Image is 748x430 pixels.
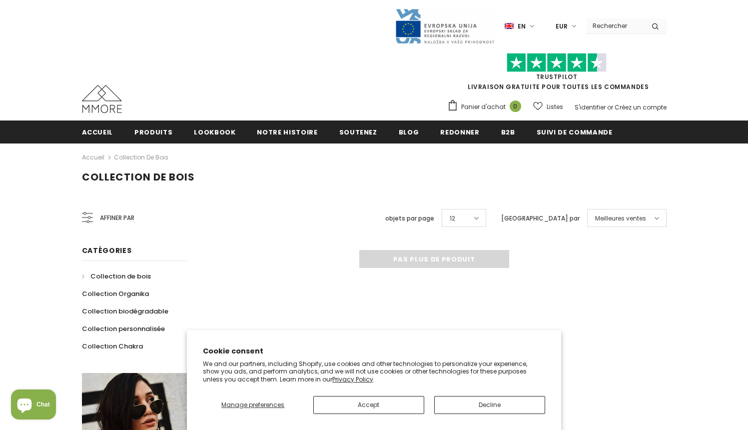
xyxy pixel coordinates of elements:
span: or [607,103,613,111]
label: [GEOGRAPHIC_DATA] par [501,213,580,223]
a: Collection biodégradable [82,302,168,320]
p: We and our partners, including Shopify, use cookies and other technologies to personalize your ex... [203,360,545,383]
a: Notre histoire [257,120,317,143]
label: objets par page [385,213,434,223]
span: Accueil [82,127,113,137]
span: Notre histoire [257,127,317,137]
a: Lookbook [194,120,235,143]
span: Meilleures ventes [595,213,646,223]
span: Affiner par [100,212,134,223]
span: LIVRAISON GRATUITE POUR TOUTES LES COMMANDES [447,57,667,91]
input: Search Site [587,18,644,33]
button: Manage preferences [203,396,303,414]
a: Suivi de commande [537,120,613,143]
span: Collection de bois [90,271,151,281]
button: Accept [313,396,424,414]
img: Cas MMORE [82,85,122,113]
span: Catégories [82,245,132,255]
span: EUR [556,21,568,31]
span: Manage preferences [221,400,284,409]
a: B2B [501,120,515,143]
span: Lookbook [194,127,235,137]
span: Produits [134,127,172,137]
span: Collection personnalisée [82,324,165,333]
a: S'identifier [575,103,606,111]
span: Collection Organika [82,289,149,298]
span: Listes [547,102,563,112]
img: i-lang-1.png [505,22,514,30]
span: Blog [399,127,419,137]
a: Redonner [440,120,479,143]
a: Collection personnalisée [82,320,165,337]
a: Accueil [82,120,113,143]
a: Privacy Policy [332,375,373,383]
span: Panier d'achat [461,102,506,112]
span: en [518,21,526,31]
a: Accueil [82,151,104,163]
a: Collection Organika [82,285,149,302]
img: Javni Razpis [395,8,495,44]
a: Panier d'achat 0 [447,99,526,114]
span: Collection Chakra [82,341,143,351]
a: Collection de bois [114,153,168,161]
span: Suivi de commande [537,127,613,137]
a: soutenez [339,120,377,143]
a: Listes [533,98,563,115]
span: B2B [501,127,515,137]
inbox-online-store-chat: Shopify online store chat [8,389,59,422]
span: soutenez [339,127,377,137]
span: Collection biodégradable [82,306,168,316]
h2: Cookie consent [203,346,545,356]
span: 0 [510,100,521,112]
a: Collection Chakra [82,337,143,355]
span: Collection de bois [82,170,195,184]
a: Créez un compte [615,103,667,111]
a: Javni Razpis [395,21,495,30]
a: Produits [134,120,172,143]
img: Faites confiance aux étoiles pilotes [507,53,607,72]
span: 12 [450,213,455,223]
a: Collection de bois [82,267,151,285]
a: Blog [399,120,419,143]
span: Redonner [440,127,479,137]
button: Decline [434,396,545,414]
a: TrustPilot [536,72,578,81]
